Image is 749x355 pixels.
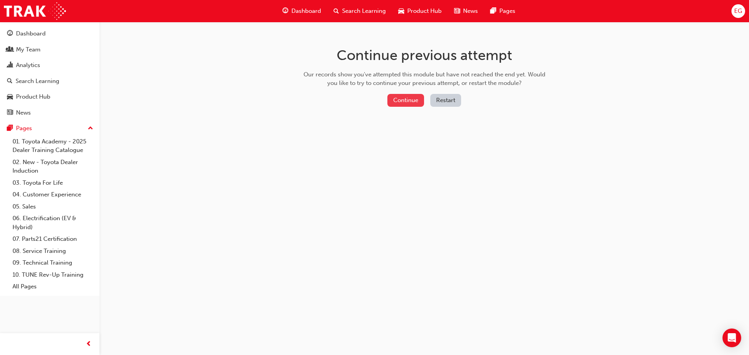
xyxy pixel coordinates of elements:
[387,94,424,107] button: Continue
[16,29,46,38] div: Dashboard
[16,92,50,101] div: Product Hub
[301,70,548,88] div: Our records show you've attempted this module but have not reached the end yet. Would you like to...
[499,7,515,16] span: Pages
[86,339,92,349] span: prev-icon
[734,7,742,16] span: EG
[484,3,522,19] a: pages-iconPages
[3,25,96,121] button: DashboardMy TeamAnalyticsSearch LearningProduct HubNews
[9,245,96,257] a: 08. Service Training
[291,7,321,16] span: Dashboard
[16,124,32,133] div: Pages
[7,62,13,69] span: chart-icon
[731,4,745,18] button: EG
[3,58,96,72] a: Analytics
[282,6,288,16] span: guage-icon
[342,7,386,16] span: Search Learning
[327,3,392,19] a: search-iconSearch Learning
[463,7,478,16] span: News
[16,108,31,117] div: News
[9,212,96,233] a: 06. Electrification (EV & Hybrid)
[9,136,96,156] a: 01. Toyota Academy - 2025 Dealer Training Catalogue
[4,2,66,20] img: Trak
[7,78,12,85] span: search-icon
[16,61,40,70] div: Analytics
[9,233,96,245] a: 07. Parts21 Certification
[9,201,96,213] a: 05. Sales
[392,3,448,19] a: car-iconProduct Hub
[454,6,460,16] span: news-icon
[7,46,13,53] span: people-icon
[3,121,96,136] button: Pages
[448,3,484,19] a: news-iconNews
[3,74,96,88] a: Search Learning
[7,110,13,117] span: news-icon
[334,6,339,16] span: search-icon
[9,269,96,281] a: 10. TUNE Rev-Up Training
[16,77,59,86] div: Search Learning
[276,3,327,19] a: guage-iconDashboard
[301,47,548,64] h1: Continue previous attempt
[16,45,41,54] div: My Team
[7,94,13,101] span: car-icon
[398,6,404,16] span: car-icon
[490,6,496,16] span: pages-icon
[9,257,96,269] a: 09. Technical Training
[7,125,13,132] span: pages-icon
[9,177,96,189] a: 03. Toyota For Life
[722,329,741,347] div: Open Intercom Messenger
[9,281,96,293] a: All Pages
[9,189,96,201] a: 04. Customer Experience
[9,156,96,177] a: 02. New - Toyota Dealer Induction
[3,90,96,104] a: Product Hub
[7,30,13,37] span: guage-icon
[430,94,461,107] button: Restart
[3,106,96,120] a: News
[3,26,96,41] a: Dashboard
[3,42,96,57] a: My Team
[88,124,93,134] span: up-icon
[407,7,442,16] span: Product Hub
